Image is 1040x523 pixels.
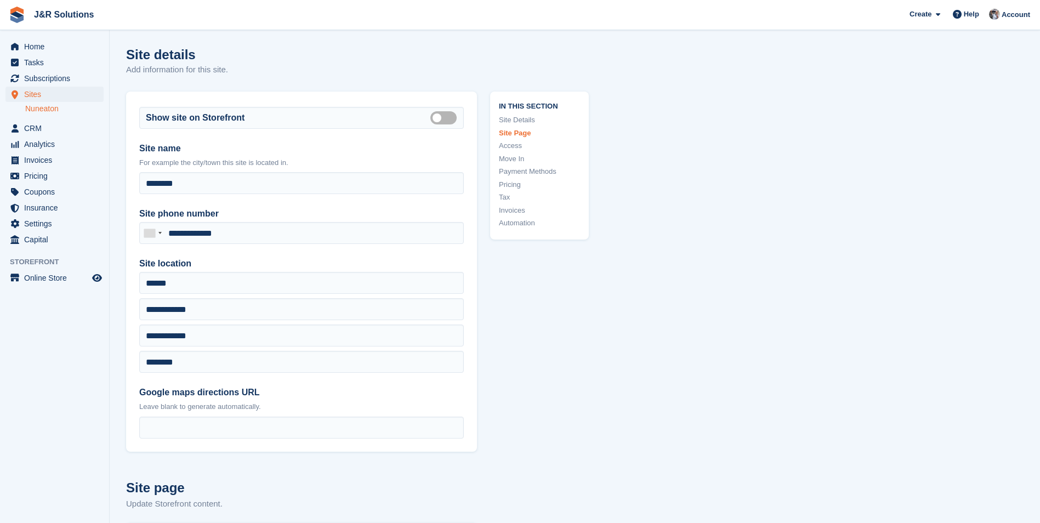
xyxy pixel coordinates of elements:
span: Capital [24,232,90,247]
label: Is public [430,117,461,118]
span: Help [964,9,979,20]
a: menu [5,39,104,54]
span: Sites [24,87,90,102]
a: menu [5,55,104,70]
p: Add information for this site. [126,64,228,76]
a: Site Page [499,128,580,139]
a: Invoices [499,205,580,216]
span: CRM [24,121,90,136]
a: Move In [499,154,580,164]
span: Coupons [24,184,90,200]
a: menu [5,71,104,86]
label: Site location [139,257,464,270]
img: stora-icon-8386f47178a22dfd0bd8f6a31ec36ba5ce8667c1dd55bd0f319d3a0aa187defe.svg [9,7,25,23]
a: Site Details [499,115,580,126]
p: For example the city/town this site is located in. [139,157,464,168]
a: Access [499,140,580,151]
label: Show site on Storefront [146,111,245,124]
a: menu [5,216,104,231]
img: Steve Revell [989,9,1000,20]
label: Site name [139,142,464,155]
a: menu [5,200,104,215]
a: J&R Solutions [30,5,98,24]
span: Invoices [24,152,90,168]
a: menu [5,87,104,102]
span: In this section [499,100,580,111]
a: menu [5,168,104,184]
a: menu [5,270,104,286]
span: Pricing [24,168,90,184]
p: Update Storefront content. [126,498,477,510]
a: menu [5,152,104,168]
a: Preview store [90,271,104,285]
h2: Site page [126,478,477,498]
a: menu [5,232,104,247]
span: Create [910,9,931,20]
a: menu [5,184,104,200]
a: menu [5,121,104,136]
a: Tax [499,192,580,203]
span: Insurance [24,200,90,215]
label: Google maps directions URL [139,386,464,399]
label: Site phone number [139,207,464,220]
span: Analytics [24,137,90,152]
span: Online Store [24,270,90,286]
span: Subscriptions [24,71,90,86]
a: Pricing [499,179,580,190]
a: Payment Methods [499,166,580,177]
span: Settings [24,216,90,231]
a: Nuneaton [25,104,104,114]
span: Tasks [24,55,90,70]
a: Automation [499,218,580,229]
span: Home [24,39,90,54]
p: Leave blank to generate automatically. [139,401,464,412]
span: Storefront [10,257,109,268]
h1: Site details [126,47,228,62]
a: menu [5,137,104,152]
span: Account [1002,9,1030,20]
